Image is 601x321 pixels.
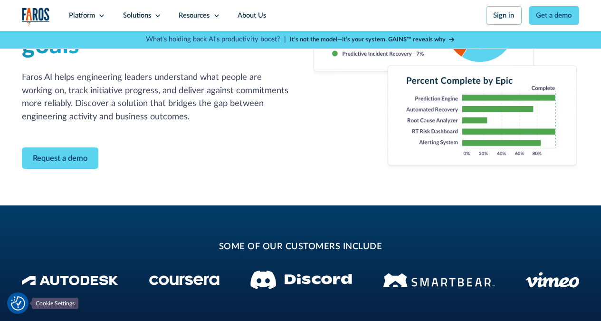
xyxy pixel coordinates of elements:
img: Coursera Logo [149,275,219,285]
a: home [22,8,50,26]
span: business goals [22,4,281,58]
strong: It’s not the model—it’s your system. GAINS™ reveals why [290,37,446,42]
p: What's holding back AI's productivity boost? | [146,34,286,45]
a: Get a demo [529,6,579,25]
p: Faros AI helps engineering leaders understand what people are working on, track initiative progre... [22,71,290,123]
img: Logo of the analytics and reporting company Faros. [22,8,50,26]
h2: some of our customers include [92,240,510,253]
img: Smartbear Logo [383,272,495,289]
img: Discord logo [250,271,352,289]
div: Platform [69,10,95,21]
a: It’s not the model—it’s your system. GAINS™ reveals why [290,35,455,44]
img: Autodesk Logo [22,275,118,285]
img: Vimeo logo [525,272,579,288]
div: Resources [179,10,210,21]
img: Revisit consent button [11,296,25,311]
a: Sign in [486,6,522,25]
button: Cookie Settings [11,296,25,311]
div: Solutions [123,10,151,21]
a: Contact Modal [22,147,98,169]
